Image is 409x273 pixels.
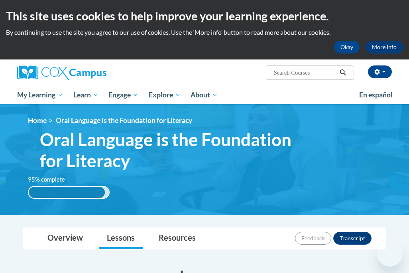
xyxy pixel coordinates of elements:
[12,86,68,104] a: My Learning
[99,228,143,249] a: Lessons
[186,86,223,104] a: About
[151,228,204,249] a: Resources
[354,87,398,103] a: En español
[28,175,74,184] label: 95% complete
[39,228,91,249] a: Overview
[28,116,47,125] a: Home
[144,86,186,104] a: Explore
[359,91,393,99] span: En español
[40,129,309,171] span: Oral Language is the Foundation for Literacy
[334,41,360,53] button: Okay
[295,232,331,245] button: Feedback
[17,90,63,100] span: My Learning
[6,28,403,37] p: By continuing to use the site you agree to our use of cookies. Use the ‘More info’ button to read...
[337,68,349,77] button: Search
[17,65,134,80] a: Cox Campus
[6,8,403,24] h2: This site uses cookies to help improve your learning experience.
[73,90,98,100] span: Learn
[377,241,403,267] iframe: Button to launch messaging window
[108,90,138,100] span: Engage
[29,187,105,198] div: 95% complete
[366,41,403,53] a: More Info
[191,90,218,100] span: About
[11,86,398,104] div: Main menu
[149,90,181,100] span: Explore
[333,232,372,245] button: Transcript
[103,86,144,104] a: Engage
[273,68,337,77] input: Search Courses
[56,116,192,125] span: Oral Language is the Foundation for Literacy
[68,86,104,104] a: Learn
[17,65,106,80] img: Cox Campus
[368,65,392,78] button: Account Settings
